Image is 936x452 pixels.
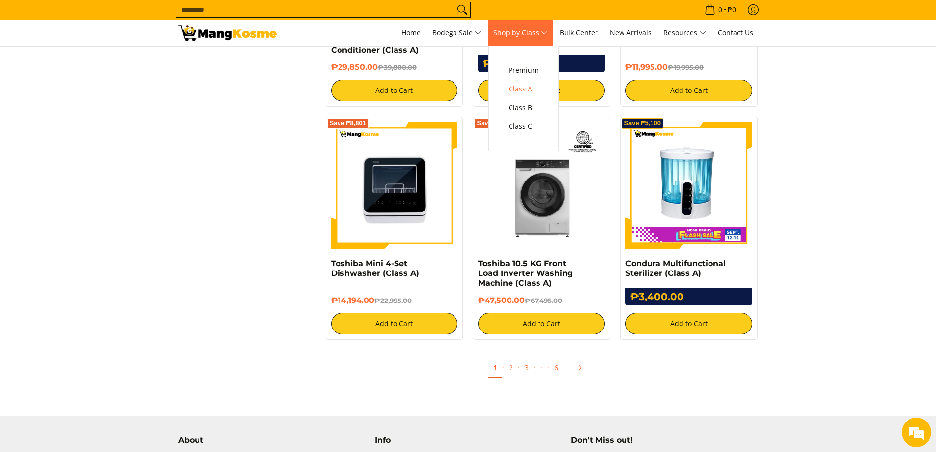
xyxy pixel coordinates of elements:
[331,313,458,334] button: Add to Cart
[321,355,763,386] ul: Pagination
[178,435,365,445] h4: About
[605,20,656,46] a: New Arrivals
[509,121,539,133] span: Class C
[668,63,704,71] del: ₱19,995.00
[504,117,543,136] a: Class C
[726,6,737,13] span: ₱0
[374,297,412,304] del: ₱22,995.00
[504,61,543,80] a: Premium
[427,20,486,46] a: Bodega Sale
[536,358,547,377] span: ·
[718,28,753,37] span: Contact Us
[5,269,187,303] textarea: Type your message and hit 'Enter'
[518,363,520,372] span: ·
[478,122,605,249] img: Toshiba 10.5 KG Front Load Inverter Washing Machine (Class A)
[331,259,419,278] a: Toshiba Mini 4-Set Dishwasher (Class A)
[555,20,603,46] a: Bulk Center
[625,313,752,334] button: Add to Cart
[286,20,758,46] nav: Main Menu
[478,296,605,305] h6: ₱47,500.00
[504,80,543,98] a: Class A
[478,313,605,334] button: Add to Cart
[502,363,504,372] span: ·
[161,5,185,29] div: Minimize live chat window
[610,28,652,37] span: New Arrivals
[478,259,573,288] a: Toshiba 10.5 KG Front Load Inverter Washing Machine (Class A)
[625,259,726,278] a: Condura Multifunctional Sterilizer (Class A)
[625,80,752,101] button: Add to Cart
[625,122,752,249] img: Condura Multifunctional Sterilizer (Class A)
[378,63,417,71] del: ₱39,800.00
[330,121,367,126] span: Save ₱8,801
[493,27,548,39] span: Shop by Class
[663,27,706,39] span: Resources
[331,296,458,305] h6: ₱14,194.00
[57,124,136,223] span: We're online!
[178,25,277,41] img: Class A | Mang Kosme
[509,64,539,77] span: Premium
[401,28,421,37] span: Home
[509,83,539,95] span: Class A
[560,28,598,37] span: Bulk Center
[625,62,752,72] h6: ₱11,995.00
[454,2,470,17] button: Search
[477,121,517,126] span: Save ₱19,995
[534,363,536,372] span: ·
[504,98,543,117] a: Class B
[624,121,661,126] span: Save ₱5,100
[509,102,539,114] span: Class B
[331,80,458,101] button: Add to Cart
[525,297,562,304] del: ₱67,495.00
[658,20,711,46] a: Resources
[432,27,482,39] span: Bodega Sale
[478,80,605,101] button: Add to Cart
[478,55,605,72] h6: ₱4,930.00
[625,288,752,305] h6: ₱3,400.00
[331,122,458,249] img: Toshiba Mini 4-Set Dishwasher (Class A)
[488,358,502,378] a: 1
[331,62,458,72] h6: ₱29,850.00
[702,4,739,15] span: •
[717,6,724,13] span: 0
[488,20,553,46] a: Shop by Class
[571,435,758,445] h4: Don't Miss out!
[713,20,758,46] a: Contact Us
[397,20,425,46] a: Home
[375,435,562,445] h4: Info
[520,358,534,377] a: 3
[549,358,563,377] a: 6
[547,363,549,372] span: ·
[51,55,165,68] div: Chat with us now
[504,358,518,377] a: 2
